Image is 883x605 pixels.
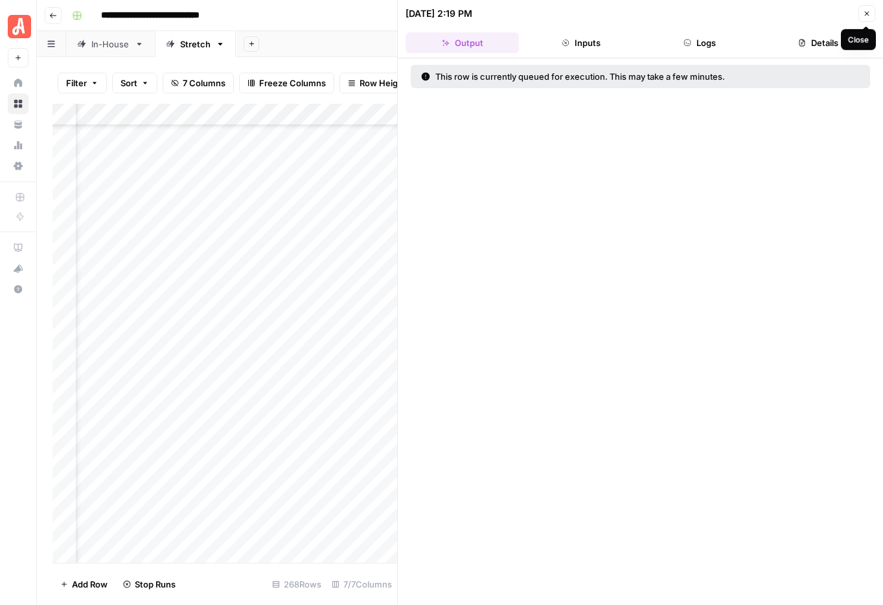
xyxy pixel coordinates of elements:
button: 7 Columns [163,73,234,93]
button: What's new? [8,258,29,279]
div: This row is currently queued for execution. This may take a few minutes. [421,70,792,83]
button: Details [762,32,875,53]
div: Close [848,34,869,45]
button: Inputs [524,32,637,53]
a: Browse [8,93,29,114]
span: Sort [120,77,137,89]
div: What's new? [8,259,28,278]
span: Stop Runs [135,578,176,591]
button: Output [406,32,519,53]
button: Row Height [339,73,415,93]
button: Logs [643,32,757,53]
span: Row Height [360,77,406,89]
div: 7/7 Columns [327,574,397,595]
button: Sort [112,73,157,93]
button: Freeze Columns [239,73,334,93]
button: Help + Support [8,279,29,300]
div: In-House [91,38,130,51]
button: Stop Runs [115,574,183,595]
button: Filter [58,73,107,93]
div: [DATE] 2:19 PM [406,7,472,20]
button: Add Row [52,574,115,595]
a: In-House [66,31,155,57]
a: Settings [8,156,29,176]
img: Angi Logo [8,15,31,38]
a: AirOps Academy [8,237,29,258]
a: Your Data [8,114,29,135]
a: Usage [8,135,29,156]
span: 7 Columns [183,77,225,89]
button: Workspace: Angi [8,10,29,43]
span: Add Row [72,578,108,591]
a: Home [8,73,29,93]
div: Stretch [180,38,211,51]
div: 268 Rows [267,574,327,595]
span: Freeze Columns [259,77,326,89]
a: Stretch [155,31,236,57]
span: Filter [66,77,87,89]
